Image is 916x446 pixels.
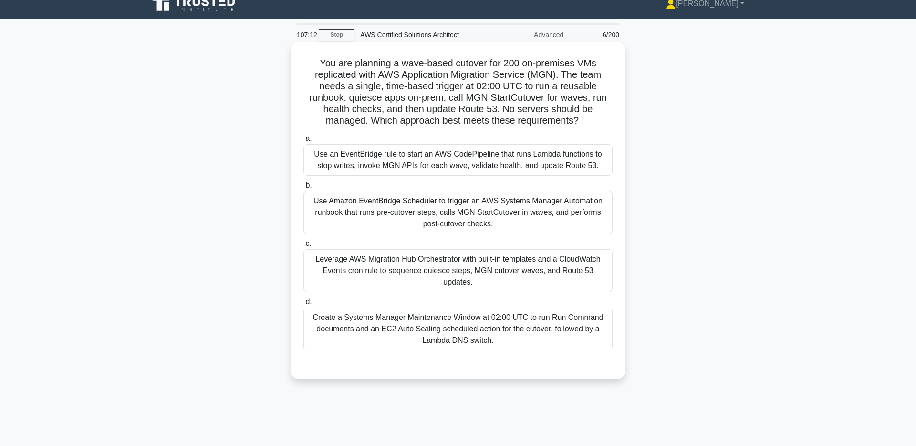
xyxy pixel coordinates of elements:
[569,25,625,44] div: 6/200
[303,249,613,292] div: Leverage AWS Migration Hub Orchestrator with built-in templates and a CloudWatch Events cron rule...
[305,297,312,306] span: d.
[305,239,311,247] span: c.
[303,308,613,350] div: Create a Systems Manager Maintenance Window at 02:00 UTC to run Run Command documents and an EC2 ...
[305,181,312,189] span: b.
[354,25,486,44] div: AWS Certified Solutions Architect
[319,29,354,41] a: Stop
[303,191,613,234] div: Use Amazon EventBridge Scheduler to trigger an AWS Systems Manager Automation runbook that runs p...
[486,25,569,44] div: Advanced
[302,57,614,127] h5: You are planning a wave-based cutover for 200 on-premises VMs replicated with AWS Application Mig...
[291,25,319,44] div: 107:12
[305,134,312,142] span: a.
[303,144,613,176] div: Use an EventBridge rule to start an AWS CodePipeline that runs Lambda functions to stop writes, i...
